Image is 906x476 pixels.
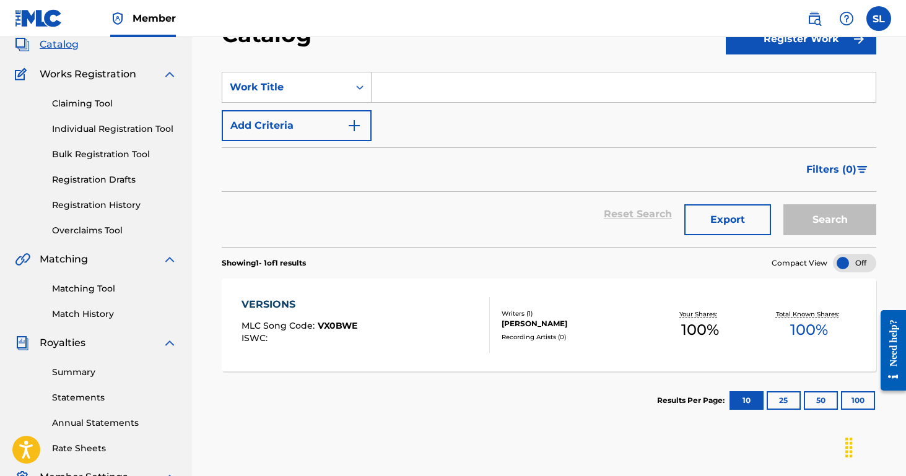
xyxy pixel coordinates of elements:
img: Royalties [15,335,30,350]
div: [PERSON_NAME] [502,318,645,329]
button: 25 [767,391,801,410]
a: Match History [52,308,177,321]
a: Statements [52,391,177,404]
span: 100 % [681,319,719,341]
div: Help [834,6,859,31]
div: Drag [839,429,859,466]
img: filter [857,166,868,173]
img: f7272a7cc735f4ea7f67.svg [852,32,866,46]
button: 50 [804,391,838,410]
img: MLC Logo [15,9,63,27]
div: User Menu [866,6,891,31]
span: 100 % [790,319,828,341]
img: Catalog [15,37,30,52]
img: 9d2ae6d4665cec9f34b9.svg [347,118,362,133]
a: Rate Sheets [52,442,177,455]
span: Catalog [40,37,79,52]
div: VERSIONS [242,297,357,312]
img: expand [162,67,177,82]
span: Works Registration [40,67,136,82]
p: Total Known Shares: [776,309,842,319]
span: ISWC : [242,332,271,344]
a: Overclaims Tool [52,224,177,237]
img: expand [162,335,177,350]
img: expand [162,252,177,267]
button: Register Work [726,24,876,54]
p: Results Per Page: [657,395,728,406]
a: Public Search [802,6,827,31]
a: Summary [52,366,177,379]
img: help [839,11,854,26]
img: Matching [15,252,30,267]
iframe: Resource Center [871,301,906,400]
img: search [807,11,822,26]
span: Matching [40,252,88,267]
div: Recording Artists ( 0 ) [502,332,645,342]
span: Compact View [772,257,827,269]
button: 100 [841,391,875,410]
span: Royalties [40,335,85,350]
div: Work Title [230,80,341,95]
a: Bulk Registration Tool [52,148,177,161]
a: VERSIONSMLC Song Code:VX0BWEISWC:Writers (1)[PERSON_NAME]Recording Artists (0)Your Shares:100%Tot... [222,279,876,371]
p: Your Shares: [679,309,720,319]
img: Top Rightsholder [110,11,125,26]
a: Individual Registration Tool [52,123,177,136]
span: Filters ( 0 ) [806,162,856,177]
button: Add Criteria [222,110,372,141]
a: CatalogCatalog [15,37,79,52]
button: Filters (0) [799,154,876,185]
div: Writers ( 1 ) [502,309,645,318]
a: Annual Statements [52,417,177,430]
img: Works Registration [15,67,31,82]
a: Registration History [52,199,177,212]
button: Export [684,204,771,235]
button: 10 [730,391,764,410]
p: Showing 1 - 1 of 1 results [222,257,306,269]
a: Registration Drafts [52,173,177,186]
form: Search Form [222,72,876,247]
span: VX0BWE [318,320,357,331]
a: Claiming Tool [52,97,177,110]
iframe: Chat Widget [844,417,906,476]
a: Matching Tool [52,282,177,295]
span: MLC Song Code : [242,320,318,331]
span: Member [133,11,176,25]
